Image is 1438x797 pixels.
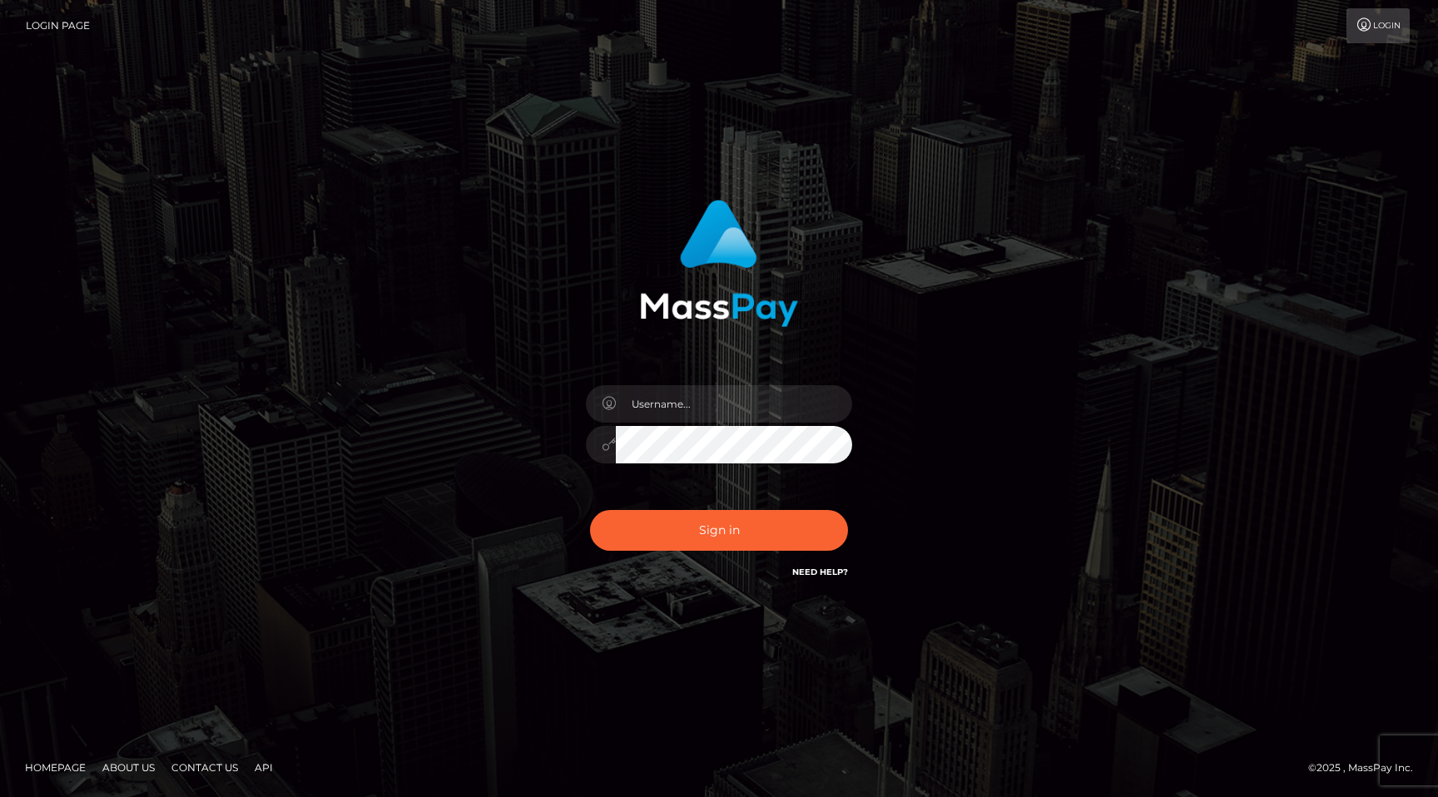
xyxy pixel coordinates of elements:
[1346,8,1410,43] a: Login
[18,755,92,780] a: Homepage
[165,755,245,780] a: Contact Us
[616,385,852,423] input: Username...
[26,8,90,43] a: Login Page
[248,755,280,780] a: API
[640,200,798,327] img: MassPay Login
[792,567,848,577] a: Need Help?
[590,510,848,551] button: Sign in
[96,755,161,780] a: About Us
[1308,759,1426,777] div: © 2025 , MassPay Inc.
